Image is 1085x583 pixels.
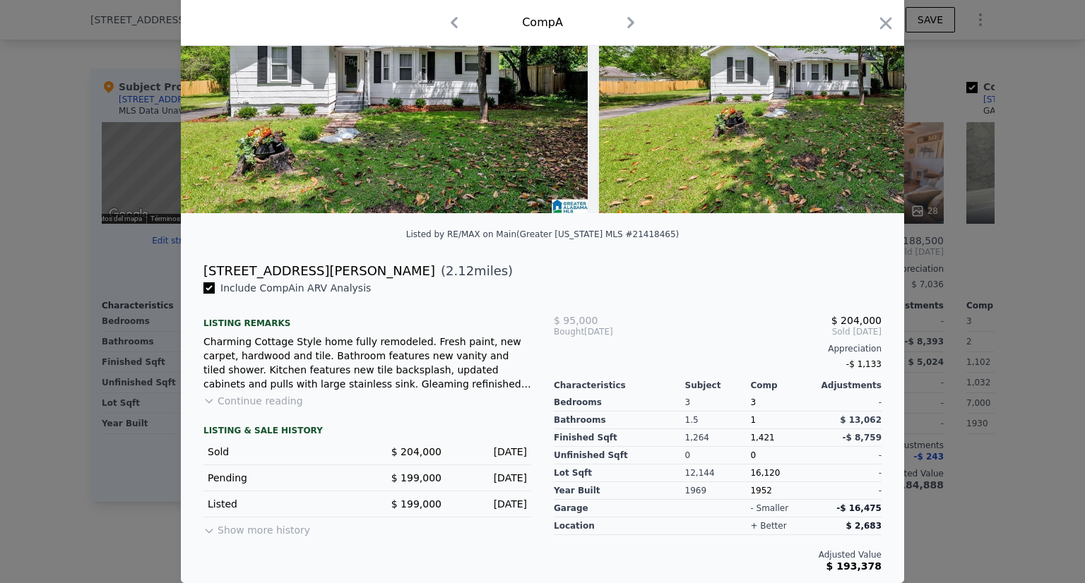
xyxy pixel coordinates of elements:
span: $ 204,000 [391,446,441,457]
div: 3 [685,394,751,411]
span: -$ 16,475 [836,503,882,513]
div: Listed [208,497,356,511]
div: Adjustments [816,380,882,391]
span: 3 [750,397,756,407]
span: $ 2,683 [846,521,882,531]
div: Characteristics [554,380,685,391]
div: - [816,447,882,464]
div: Sold [208,445,356,459]
span: -$ 1,133 [846,359,882,369]
div: Unfinished Sqft [554,447,685,464]
span: Include Comp A in ARV Analysis [215,282,377,294]
div: [STREET_ADDRESS][PERSON_NAME] [203,261,435,281]
div: Finished Sqft [554,429,685,447]
div: 1969 [685,482,751,500]
span: ( miles) [435,261,513,281]
button: Continue reading [203,394,303,408]
span: $ 199,000 [391,472,441,483]
div: - [816,464,882,482]
span: -$ 8,759 [843,433,882,443]
div: 1.5 [685,411,751,429]
span: 16,120 [750,468,780,478]
div: Comp [750,380,816,391]
div: Listing remarks [203,306,531,329]
button: Show more history [203,517,310,537]
div: 0 [685,447,751,464]
div: Charming Cottage Style home fully remodeled. Fresh paint, new carpet, hardwood and tile. Bathroom... [203,335,531,391]
span: $ 204,000 [831,315,882,326]
div: - smaller [750,503,788,514]
div: [DATE] [453,445,527,459]
div: - [816,482,882,500]
span: $ 193,378 [826,560,882,572]
span: $ 13,062 [840,415,882,425]
span: 2.12 [446,263,474,278]
div: Pending [208,471,356,485]
div: location [554,517,685,535]
div: Adjusted Value [554,549,882,560]
div: Appreciation [554,343,882,354]
span: Bought [554,326,584,337]
div: 1952 [750,482,816,500]
div: [DATE] [554,326,663,337]
div: Year Built [554,482,685,500]
div: Comp A [522,14,563,31]
span: $ 199,000 [391,498,441,510]
div: Listed by RE/MAX on Main (Greater [US_STATE] MLS #21418465) [406,229,680,239]
div: 12,144 [685,464,751,482]
div: 1 [750,411,816,429]
span: Sold [DATE] [663,326,882,337]
span: 1,421 [750,433,774,443]
div: 1,264 [685,429,751,447]
div: [DATE] [453,471,527,485]
div: LISTING & SALE HISTORY [203,425,531,439]
div: [DATE] [453,497,527,511]
div: Subject [685,380,751,391]
div: Lot Sqft [554,464,685,482]
span: $ 95,000 [554,315,598,326]
div: - [816,394,882,411]
div: Bathrooms [554,411,685,429]
div: + better [750,520,786,531]
div: garage [554,500,685,517]
span: 0 [750,450,756,460]
div: Bedrooms [554,394,685,411]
